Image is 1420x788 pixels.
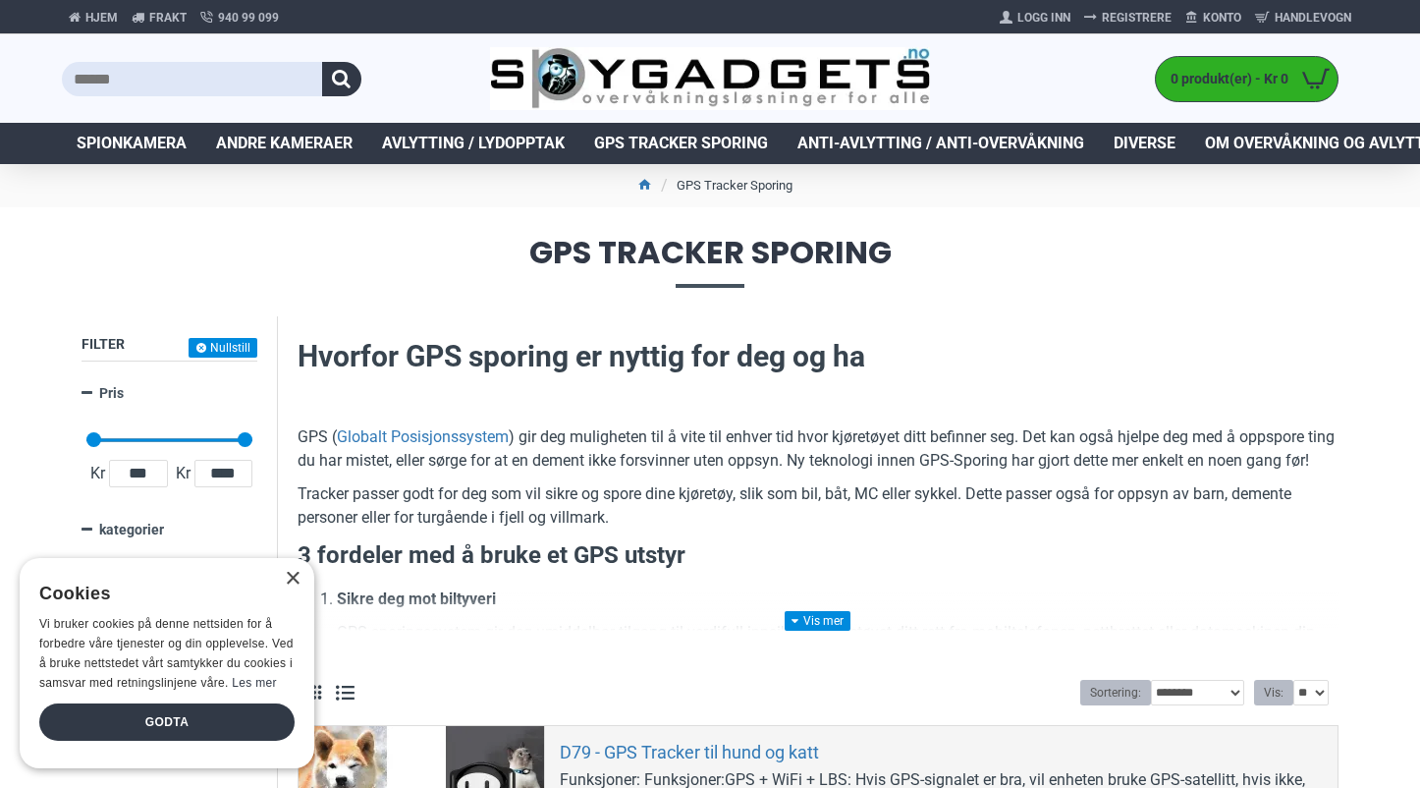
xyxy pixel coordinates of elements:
a: Pris [82,376,257,411]
a: Logg Inn [993,2,1077,33]
a: Diverse [1099,123,1190,164]
span: Konto [1203,9,1241,27]
span: Kr [172,462,194,485]
label: Vis: [1254,680,1293,705]
span: Spionkamera [77,132,187,155]
p: GPS ( ) gir deg muligheten til å vite til enhver tid hvor kjøretøyet ditt befinner seg. Det kan o... [298,425,1338,473]
label: Sortering: [1080,680,1151,705]
a: kategorier [82,513,257,547]
strong: Sikre deg mot biltyveri [337,590,496,608]
span: Registrere [1102,9,1172,27]
a: Globalt Posisjonssystem [337,425,509,449]
p: Tracker passer godt for deg som vil sikre og spore dine kjøretøy, slik som bil, båt, MC eller syk... [298,482,1338,530]
span: Logg Inn [1017,9,1070,27]
span: Anti-avlytting / Anti-overvåkning [797,132,1084,155]
span: Kr [86,462,109,485]
a: Les mer, opens a new window [232,676,276,690]
span: Diverse [1114,132,1175,155]
span: Filter [82,336,125,352]
a: Registrere [1077,2,1178,33]
span: GPS Tracker Sporing [62,237,1358,287]
a: Handlevogn [1248,2,1358,33]
span: 0 produkt(er) - Kr 0 [1156,69,1293,89]
div: Close [285,572,300,587]
button: Nullstill [189,338,257,358]
span: 940 99 099 [218,9,279,27]
div: Godta [39,704,295,741]
span: Avlytting / Lydopptak [382,132,565,155]
h3: 3 fordeler med å bruke et GPS utstyr [298,539,1338,573]
a: Andre kameraer [201,123,367,164]
a: Anti-avlytting / Anti-overvåkning [783,123,1099,164]
a: 0 produkt(er) - Kr 0 [1156,57,1338,101]
span: Andre kameraer [216,132,353,155]
h2: Hvorfor GPS sporing er nyttig for deg og ha [298,336,1338,377]
span: Frakt [149,9,187,27]
a: Spionkamera [62,123,201,164]
span: Handlevogn [1275,9,1351,27]
p: GPS sporingssystem gir deg umiddelbar tilgang til verdifull innsikt om kjøretøyet ditt rett fra m... [337,621,1338,692]
a: GPS Tracker Sporing [579,123,783,164]
a: D79 - GPS Tracker til hund og katt [560,741,819,763]
a: Konto [1178,2,1248,33]
a: Avlytting / Lydopptak [367,123,579,164]
span: GPS Tracker Sporing [594,132,768,155]
div: Cookies [39,573,282,615]
span: Hjem [85,9,118,27]
img: SpyGadgets.no [490,47,931,111]
span: Vi bruker cookies på denne nettsiden for å forbedre våre tjenester og din opplevelse. Ved å bruke... [39,617,294,689]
